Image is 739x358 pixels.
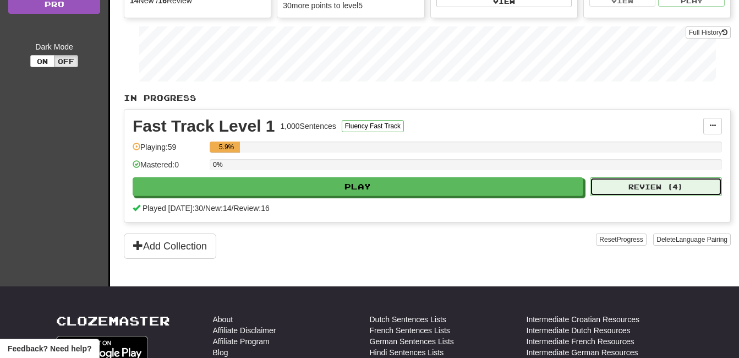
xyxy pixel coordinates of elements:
button: Play [133,177,583,196]
a: Affiliate Program [213,336,270,347]
a: Intermediate Croatian Resources [527,314,639,325]
span: / [203,204,205,213]
div: Dark Mode [8,41,100,52]
a: French Sentences Lists [370,325,450,336]
a: Intermediate Dutch Resources [527,325,631,336]
a: Hindi Sentences Lists [370,347,444,358]
span: Review: 16 [233,204,269,213]
a: Blog [213,347,228,358]
div: 5.9% [213,142,240,153]
button: Off [54,55,78,67]
span: / [232,204,234,213]
a: Intermediate French Resources [527,336,634,347]
a: Dutch Sentences Lists [370,314,446,325]
div: Mastered: 0 [133,159,204,177]
button: ResetProgress [596,234,646,246]
div: Playing: 59 [133,142,204,160]
a: About [213,314,233,325]
div: Fast Track Level 1 [133,118,275,134]
span: Progress [617,236,643,243]
span: Played [DATE]: 30 [143,204,203,213]
div: 1,000 Sentences [281,121,336,132]
a: Intermediate German Resources [527,347,638,358]
button: Fluency Fast Track [342,120,404,132]
span: New: 14 [205,204,231,213]
a: Affiliate Disclaimer [213,325,276,336]
span: Language Pairing [676,236,727,243]
p: In Progress [124,93,731,104]
button: Review (4) [590,177,722,196]
button: Add Collection [124,234,216,259]
button: Full History [686,26,731,39]
a: German Sentences Lists [370,336,454,347]
button: On [30,55,54,67]
button: DeleteLanguage Pairing [653,234,731,246]
a: Clozemaster [56,314,170,328]
span: Open feedback widget [8,343,91,354]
